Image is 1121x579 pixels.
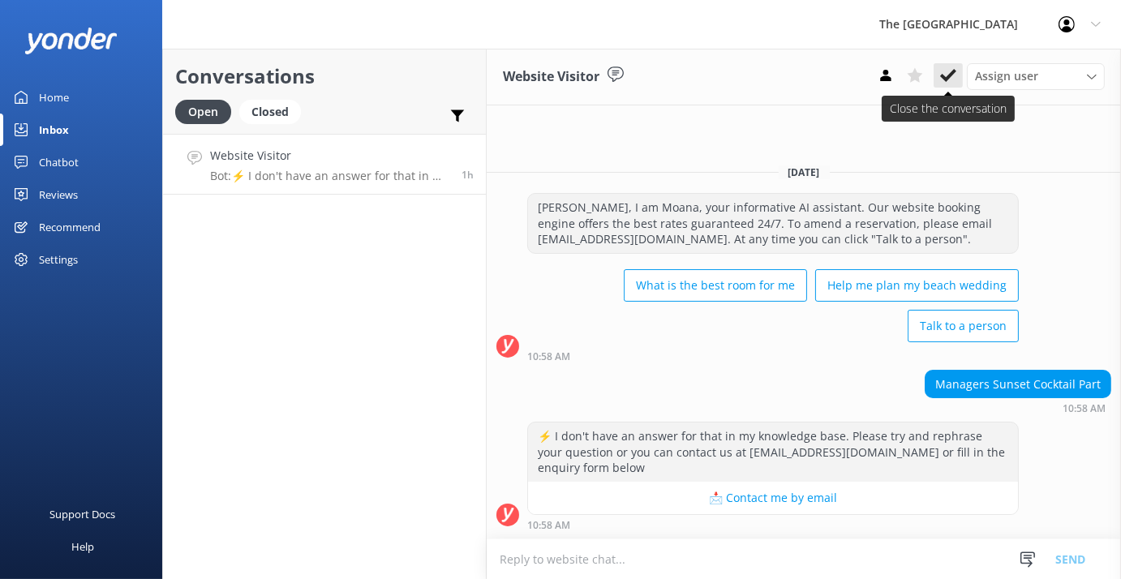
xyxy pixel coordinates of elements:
div: Closed [239,100,301,124]
strong: 10:58 AM [527,521,570,530]
div: Home [39,81,69,114]
div: Recommend [39,211,101,243]
button: Talk to a person [908,310,1019,342]
button: Help me plan my beach wedding [815,269,1019,302]
h2: Conversations [175,61,474,92]
span: Assign user [975,67,1038,85]
div: Managers Sunset Cocktail Part [926,371,1110,398]
div: Support Docs [50,498,116,530]
div: [PERSON_NAME], I am Moana, your informative AI assistant. Our website booking engine offers the b... [528,194,1018,253]
strong: 10:58 AM [527,352,570,362]
div: Reviews [39,178,78,211]
a: Open [175,102,239,120]
div: ⚡ I don't have an answer for that in my knowledge base. Please try and rephrase your question or ... [528,422,1018,482]
span: [DATE] [779,165,830,179]
div: Chatbot [39,146,79,178]
div: Help [71,530,94,563]
button: What is the best room for me [624,269,807,302]
div: Aug 28 2025 12:58pm (UTC -10:00) Pacific/Honolulu [527,350,1019,362]
h3: Website Visitor [503,66,599,88]
strong: 10:58 AM [1063,404,1106,414]
img: yonder-white-logo.png [24,28,118,54]
div: Inbox [39,114,69,146]
p: Bot: ⚡ I don't have an answer for that in my knowledge base. Please try and rephrase your questio... [210,169,449,183]
span: Aug 28 2025 12:58pm (UTC -10:00) Pacific/Honolulu [462,168,474,182]
div: Aug 28 2025 12:58pm (UTC -10:00) Pacific/Honolulu [527,519,1019,530]
div: Aug 28 2025 12:58pm (UTC -10:00) Pacific/Honolulu [925,402,1111,414]
div: Open [175,100,231,124]
a: Website VisitorBot:⚡ I don't have an answer for that in my knowledge base. Please try and rephras... [163,134,486,195]
div: Settings [39,243,78,276]
button: 📩 Contact me by email [528,482,1018,514]
div: Assign User [967,63,1105,89]
a: Closed [239,102,309,120]
h4: Website Visitor [210,147,449,165]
